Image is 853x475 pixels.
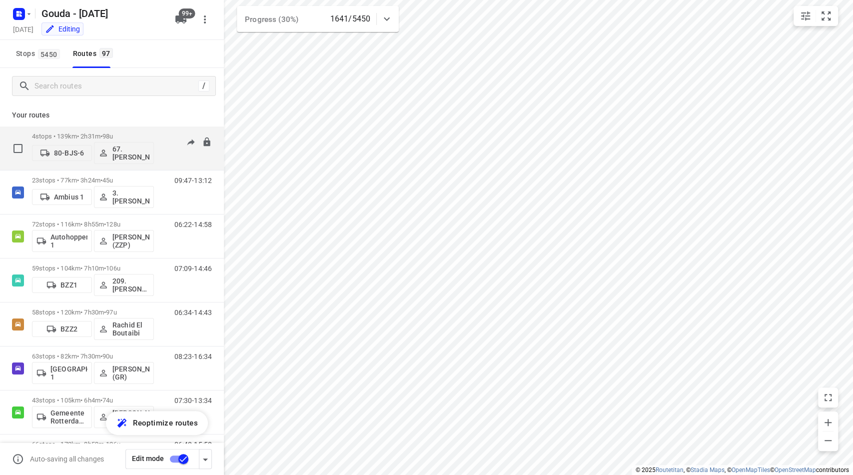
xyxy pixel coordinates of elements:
p: 67. [PERSON_NAME] [112,145,149,161]
p: Gemeente Rotterdam 2 [50,409,87,425]
span: • [104,220,106,228]
p: 59 stops • 104km • 7h10m [32,264,154,272]
span: 99+ [179,8,195,18]
span: 106u [106,264,120,272]
button: 3. [PERSON_NAME] [94,186,154,208]
span: • [104,264,106,272]
p: 09:47-13:12 [174,176,212,184]
span: Stops [16,47,63,60]
button: Fit zoom [816,6,836,26]
button: Rachid El Boutaibi [94,318,154,340]
span: Select [8,138,28,158]
span: • [104,440,106,448]
p: Auto-saving all changes [30,455,104,463]
p: 58 stops • 120km • 7h30m [32,308,154,316]
p: 43 stops • 105km • 6h4m [32,396,154,404]
p: [PERSON_NAME] (GR) [112,409,149,425]
p: 06:34-14:43 [174,308,212,316]
p: 06:40-15:50 [174,440,212,448]
span: • [104,308,106,316]
a: Stadia Maps [691,466,725,473]
div: Driver app settings [199,452,211,465]
div: Progress (30%)1641/5450 [237,6,399,32]
p: BZZ1 [60,281,77,289]
button: Send to driver [181,132,201,152]
p: [PERSON_NAME] (GR) [112,365,149,381]
span: 97 [99,48,113,58]
p: 07:30-13:34 [174,396,212,404]
span: 98u [102,132,113,140]
button: [PERSON_NAME] (GR) [94,362,154,384]
div: small contained button group [794,6,838,26]
input: Search routes [34,78,198,94]
a: Routetitan [656,466,684,473]
span: 74u [102,396,113,404]
p: 72 stops • 116km • 8h55m [32,220,154,228]
p: Your routes [12,110,212,120]
span: 126u [106,440,120,448]
a: OpenStreetMap [775,466,816,473]
p: Autohopper 1 [50,233,87,249]
span: 5450 [38,49,60,59]
button: 99+ [171,9,191,29]
div: You are currently in edit mode. [45,24,80,34]
button: 67. [PERSON_NAME] [94,142,154,164]
button: Autohopper 1 [32,230,92,252]
p: [GEOGRAPHIC_DATA] 1 [50,365,87,381]
button: 80-BJS-6 [32,145,92,161]
span: 90u [102,352,113,360]
button: BZZ2 [32,321,92,337]
button: [GEOGRAPHIC_DATA] 1 [32,362,92,384]
p: 66 stops • 173km • 8h59m [32,440,154,448]
button: Ambius 1 [32,189,92,205]
button: Map settings [796,6,816,26]
p: 1641/5450 [330,13,370,25]
button: [PERSON_NAME] (ZZP) [94,230,154,252]
span: 128u [106,220,120,228]
button: 209.[PERSON_NAME] (BZZ) [94,274,154,296]
p: 209.[PERSON_NAME] (BZZ) [112,277,149,293]
p: [PERSON_NAME] (ZZP) [112,233,149,249]
button: More [195,9,215,29]
p: Ambius 1 [54,193,84,201]
span: 97u [106,308,116,316]
span: Progress (30%) [245,15,298,24]
li: © 2025 , © , © © contributors [636,466,849,473]
span: • [100,176,102,184]
div: / [198,80,209,91]
span: • [100,132,102,140]
span: • [100,396,102,404]
h5: Project date [9,23,37,35]
div: Routes [73,47,116,60]
p: 07:09-14:46 [174,264,212,272]
button: Reoptimize routes [106,411,208,435]
p: Rachid El Boutaibi [112,321,149,337]
p: 63 stops • 82km • 7h30m [32,352,154,360]
h5: Rename [37,5,167,21]
p: 23 stops • 77km • 3h24m [32,176,154,184]
button: Gemeente Rotterdam 2 [32,406,92,428]
button: BZZ1 [32,277,92,293]
p: 08:23-16:34 [174,352,212,360]
span: Reoptimize routes [133,416,198,429]
span: • [100,352,102,360]
a: OpenMapTiles [732,466,770,473]
button: Lock route [202,137,212,148]
p: 3. [PERSON_NAME] [112,189,149,205]
button: [PERSON_NAME] (GR) [94,406,154,428]
span: Edit mode [132,454,164,462]
p: 80-BJS-6 [54,149,84,157]
p: 4 stops • 139km • 2h31m [32,132,154,140]
p: 06:22-14:58 [174,220,212,228]
p: BZZ2 [60,325,77,333]
span: 45u [102,176,113,184]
